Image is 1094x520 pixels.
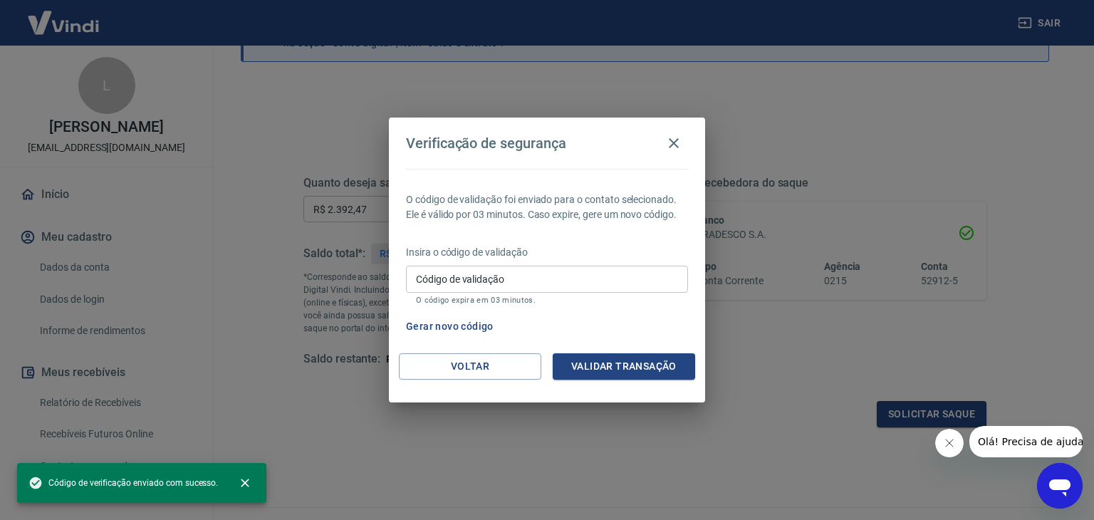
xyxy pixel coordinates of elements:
span: Olá! Precisa de ajuda? [9,10,120,21]
p: O código de validação foi enviado para o contato selecionado. Ele é válido por 03 minutos. Caso e... [406,192,688,222]
h4: Verificação de segurança [406,135,566,152]
span: Código de verificação enviado com sucesso. [28,476,218,490]
p: Insira o código de validação [406,245,688,260]
p: O código expira em 03 minutos. [416,296,678,305]
iframe: Fechar mensagem [935,429,964,457]
button: Gerar novo código [400,313,499,340]
button: Validar transação [553,353,695,380]
iframe: Botão para abrir a janela de mensagens [1037,463,1083,509]
button: close [229,467,261,499]
iframe: Mensagem da empresa [969,426,1083,457]
button: Voltar [399,353,541,380]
